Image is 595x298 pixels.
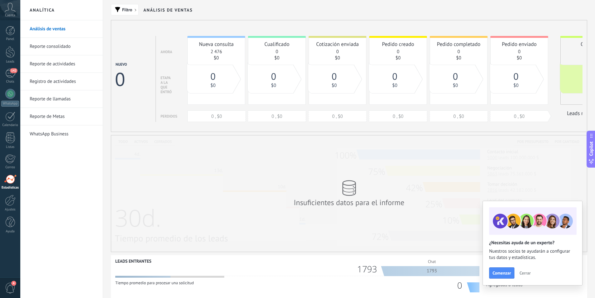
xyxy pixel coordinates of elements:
button: Comenzar [489,267,514,279]
div: Leads Entrantes [115,258,151,264]
span: 0 [392,70,397,83]
a: $0 [335,55,340,61]
span: 0 [453,70,458,83]
a: Análisis de ventas [30,20,97,38]
li: Análisis de ventas [20,20,103,38]
li: WhatsApp Business [20,125,103,143]
a: 0 [453,75,458,81]
a: $0 [453,83,458,88]
div: Nuevo [116,62,127,67]
div: Nueva consulta [191,41,242,48]
span: Nuestros socios te ayudarán a configurar tus datos y estadísticas. [489,248,576,261]
div: 0 [115,67,124,91]
button: Filtro [111,4,139,15]
li: Reporte consolidado [20,38,103,55]
a: $0 [517,55,522,61]
div: Correo [1,165,19,169]
span: Cuenta [5,13,15,18]
div: Ayuda [1,230,19,234]
div: Listas [1,145,19,149]
div: Estadísticas [1,186,19,190]
a: $0 [392,83,397,88]
span: 0 [271,70,276,83]
span: 0 [513,70,518,83]
div: 1793 [384,266,479,276]
a: 2 476 [211,49,222,55]
div: 0 , $0 [369,114,427,119]
a: 0 [518,49,520,55]
a: Reporte de Metas [30,108,97,125]
div: 0 , $0 [248,114,306,119]
span: 0 [332,70,337,83]
div: Cotización enviada [312,41,363,48]
div: Cualificado [251,41,302,48]
div: 0 , $0 [188,114,245,119]
div: WhatsApp [1,101,19,107]
div: Etapa a la que entró [161,76,172,94]
a: $0 [513,83,518,88]
div: Pedido creado [373,41,424,48]
span: Comenzar [493,271,511,275]
a: $0 [395,55,400,61]
span: Cerrar [519,271,531,275]
a: $0 [332,83,337,88]
li: Reporte de actividades [20,55,103,73]
a: Reporte de actividades [30,55,97,73]
div: Pedido completado [433,41,484,48]
a: 0 [397,49,399,55]
a: 0 [392,75,397,81]
div: Leads [1,60,19,64]
li: Registro de actividades [20,73,103,90]
div: Perdidos [161,114,177,119]
span: Filtro [122,8,132,12]
div: Chats [1,80,19,84]
span: 142 [10,68,17,73]
div: Insuficientes datos para el informe [293,198,405,207]
h2: ¿Necesitas ayuda de un experto? [489,240,576,246]
div: Ajustes [1,208,19,212]
a: Reporte consolidado [30,38,97,55]
div: 0 [457,282,467,289]
div: Ahora [161,50,172,54]
a: Reporte de llamadas [30,90,97,108]
div: 0 , $0 [430,114,488,119]
a: 0 [271,75,276,81]
a: $0 [456,55,461,61]
a: $0 [211,83,216,88]
div: 1793 [357,266,382,272]
div: Chat [384,256,479,267]
span: 0 [211,70,216,83]
div: Tiempo promedio para procesar una solicitud [115,279,257,285]
a: 0 [457,49,460,55]
div: Pedido enviado [494,41,545,48]
a: $0 [274,55,279,61]
span: Agregadas a leads [479,282,523,288]
button: Cerrar [517,268,533,278]
span: Copilot [588,141,594,156]
div: 0 , $0 [490,114,548,119]
a: 0 [211,75,216,81]
a: 0 [336,49,339,55]
a: 0 [275,49,278,55]
span: 4 [11,281,16,286]
div: 0 , $0 [309,114,366,119]
div: Calendario [1,123,19,127]
a: $0 [214,55,219,61]
div: Panel [1,37,19,41]
a: 0 [513,75,518,81]
a: WhatsApp Business [30,125,97,143]
a: 0 [332,75,337,81]
a: $0 [271,83,276,88]
a: Registro de actividades [30,73,97,90]
span: Solicitudes entrantes [479,265,528,271]
li: Reporte de llamadas [20,90,103,108]
li: Reporte de Metas [20,108,103,125]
